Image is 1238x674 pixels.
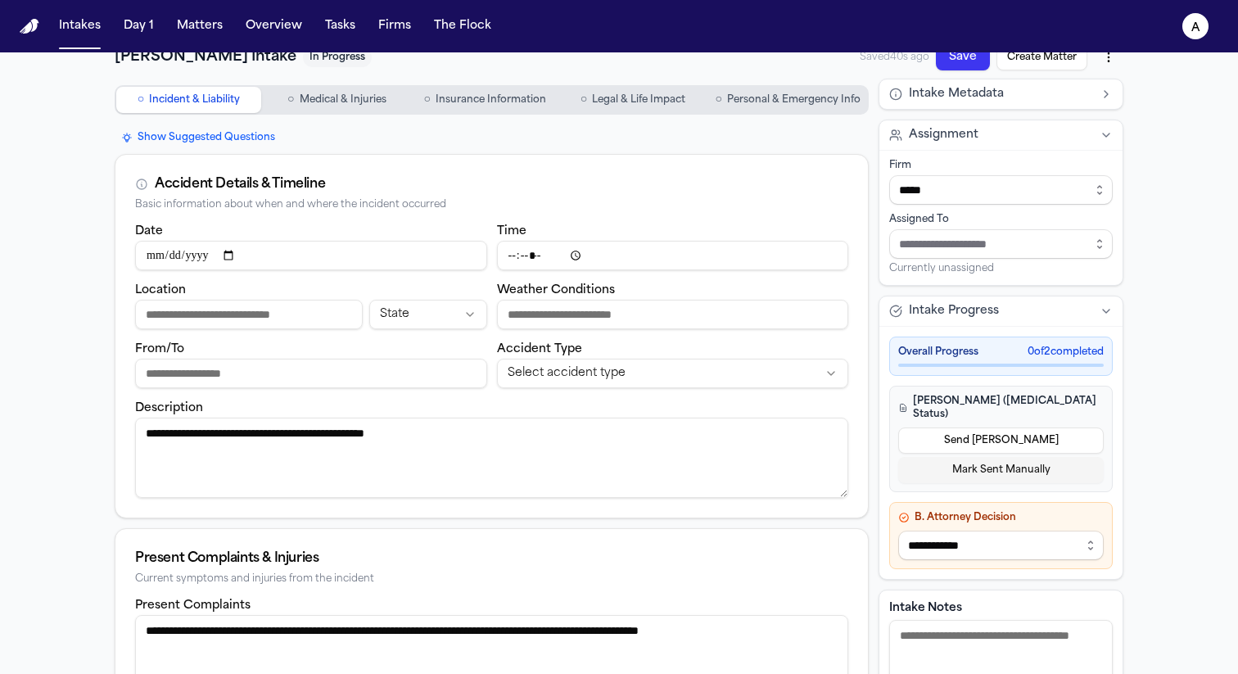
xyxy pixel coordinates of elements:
[581,92,587,108] span: ○
[300,93,386,106] span: Medical & Injuries
[170,11,229,41] button: Matters
[592,93,685,106] span: Legal & Life Impact
[135,418,848,498] textarea: Incident description
[436,93,546,106] span: Insurance Information
[20,19,39,34] img: Finch Logo
[135,241,487,270] input: Incident date
[135,599,251,612] label: Present Complaints
[138,92,144,108] span: ○
[561,87,706,113] button: Go to Legal & Life Impact
[52,11,107,41] button: Intakes
[319,11,362,41] button: Tasks
[135,402,203,414] label: Description
[372,11,418,41] button: Firms
[135,573,848,586] div: Current symptoms and injuries from the incident
[117,11,160,41] button: Day 1
[135,359,487,388] input: From/To destination
[115,46,296,69] h1: [PERSON_NAME] Intake
[909,127,978,143] span: Assignment
[497,284,615,296] label: Weather Conditions
[497,241,849,270] input: Incident time
[497,343,582,355] label: Accident Type
[135,549,848,568] div: Present Complaints & Injuries
[879,296,1123,326] button: Intake Progress
[135,199,848,211] div: Basic information about when and where the incident occurred
[423,92,430,108] span: ○
[135,343,184,355] label: From/To
[369,300,486,329] button: Incident state
[898,427,1104,454] button: Send [PERSON_NAME]
[716,92,722,108] span: ○
[116,87,261,113] button: Go to Incident & Liability
[909,303,999,319] span: Intake Progress
[996,44,1087,70] button: Create Matter
[303,47,372,67] span: In Progress
[427,11,498,41] button: The Flock
[155,174,325,194] div: Accident Details & Timeline
[879,120,1123,150] button: Assignment
[135,284,186,296] label: Location
[727,93,861,106] span: Personal & Emergency Info
[20,19,39,34] a: Home
[149,93,240,106] span: Incident & Liability
[898,457,1104,483] button: Mark Sent Manually
[879,79,1123,109] button: Intake Metadata
[889,213,1113,226] div: Assigned To
[497,225,526,237] label: Time
[889,600,1113,617] label: Intake Notes
[1028,346,1104,359] span: 0 of 2 completed
[860,51,929,64] span: Saved 40s ago
[287,92,294,108] span: ○
[709,87,867,113] button: Go to Personal & Emergency Info
[889,229,1113,259] input: Assign to staff member
[889,262,994,275] span: Currently unassigned
[497,300,849,329] input: Weather conditions
[115,128,282,147] button: Show Suggested Questions
[1094,43,1123,72] button: More actions
[239,11,309,41] button: Overview
[264,87,409,113] button: Go to Medical & Injuries
[909,86,1004,102] span: Intake Metadata
[898,346,978,359] span: Overall Progress
[889,175,1113,205] input: Select firm
[135,300,363,329] input: Incident location
[889,159,1113,172] div: Firm
[936,44,990,70] button: Save
[135,225,163,237] label: Date
[413,87,558,113] button: Go to Insurance Information
[898,395,1104,421] h4: [PERSON_NAME] ([MEDICAL_DATA] Status)
[898,511,1104,524] h4: B. Attorney Decision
